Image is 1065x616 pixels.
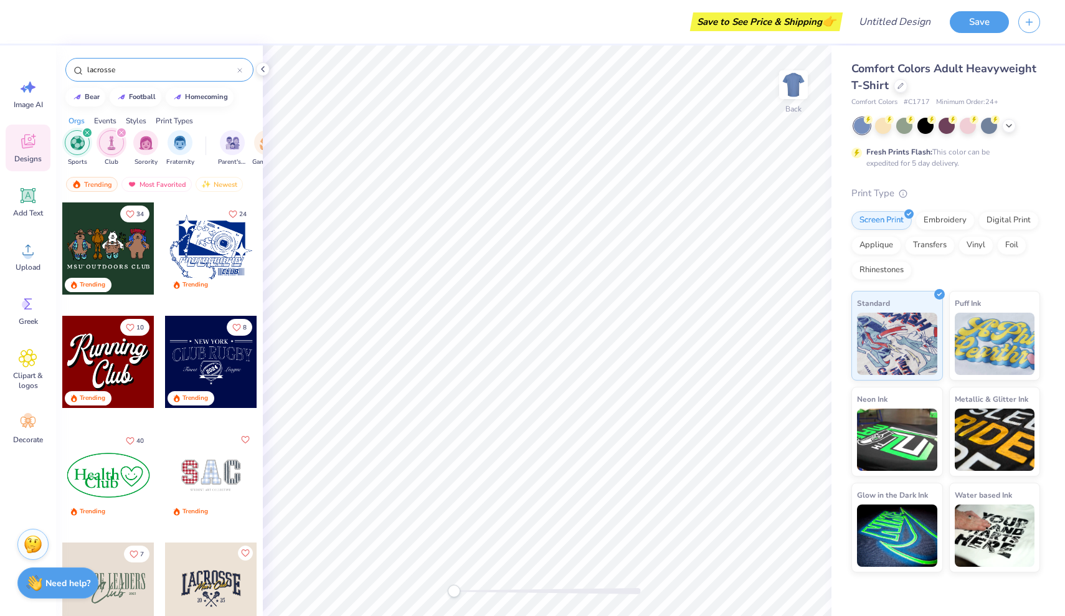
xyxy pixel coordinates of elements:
div: filter for Parent's Weekend [218,130,247,167]
button: filter button [133,130,158,167]
img: trending.gif [72,180,82,189]
img: trend_line.gif [173,93,182,101]
span: Comfort Colors Adult Heavyweight T-Shirt [851,61,1036,93]
img: Sorority Image [139,136,153,150]
button: Save [950,11,1009,33]
img: Water based Ink [955,505,1035,567]
div: Print Type [851,186,1040,201]
div: Rhinestones [851,261,912,280]
span: Fraternity [166,158,194,167]
div: Digital Print [978,211,1039,230]
div: filter for Sports [65,130,90,167]
div: This color can be expedited for 5 day delivery. [866,146,1020,169]
button: Like [120,206,149,222]
div: Trending [66,177,118,192]
span: Minimum Order: 24 + [936,97,998,108]
div: filter for Fraternity [166,130,194,167]
div: Transfers [905,236,955,255]
img: Game Day Image [260,136,274,150]
div: Styles [126,115,146,126]
span: Image AI [14,100,43,110]
span: 8 [243,325,247,331]
div: filter for Game Day [252,130,281,167]
span: 10 [136,325,144,331]
div: Most Favorited [121,177,192,192]
span: Club [105,158,118,167]
span: Sorority [135,158,158,167]
span: Metallic & Glitter Ink [955,392,1028,405]
div: Newest [196,177,243,192]
img: Sports Image [70,136,85,150]
span: Upload [16,262,40,272]
span: 24 [239,211,247,217]
img: newest.gif [201,180,211,189]
span: # C1717 [904,97,930,108]
div: Foil [997,236,1026,255]
span: Water based Ink [955,488,1012,501]
button: Like [238,432,253,447]
img: Puff Ink [955,313,1035,375]
button: Like [124,546,149,562]
div: Print Types [156,115,193,126]
div: Embroidery [916,211,975,230]
div: Save to See Price & Shipping [693,12,840,31]
button: Like [227,319,252,336]
button: Like [120,432,149,449]
span: Standard [857,296,890,310]
button: filter button [99,130,124,167]
div: Events [94,115,116,126]
span: Decorate [13,435,43,445]
div: Trending [182,507,208,516]
img: most_fav.gif [127,180,137,189]
strong: Need help? [45,577,90,589]
button: filter button [65,130,90,167]
div: homecoming [185,93,228,100]
span: 7 [140,551,144,557]
button: Like [238,546,253,561]
div: Applique [851,236,901,255]
span: Greek [19,316,38,326]
span: Comfort Colors [851,97,897,108]
button: football [110,88,161,107]
div: Trending [80,394,105,403]
div: Trending [182,280,208,290]
div: Orgs [69,115,85,126]
input: Try "Alpha" [86,64,237,76]
img: Fraternity Image [173,136,187,150]
span: Clipart & logos [7,371,49,391]
div: Screen Print [851,211,912,230]
span: 40 [136,438,144,444]
img: Back [781,72,806,97]
span: Sports [68,158,87,167]
div: Back [785,103,802,115]
span: Glow in the Dark Ink [857,488,928,501]
button: filter button [218,130,247,167]
span: Parent's Weekend [218,158,247,167]
span: 34 [136,211,144,217]
img: Neon Ink [857,409,937,471]
button: filter button [252,130,281,167]
span: 👉 [822,14,836,29]
div: Trending [182,394,208,403]
input: Untitled Design [849,9,940,34]
div: filter for Sorority [133,130,158,167]
span: Designs [14,154,42,164]
span: Puff Ink [955,296,981,310]
button: filter button [166,130,194,167]
div: Vinyl [959,236,993,255]
img: Parent's Weekend Image [225,136,240,150]
span: Add Text [13,208,43,218]
button: bear [65,88,105,107]
div: football [129,93,156,100]
button: Like [223,206,252,222]
span: Game Day [252,158,281,167]
strong: Fresh Prints Flash: [866,147,932,157]
div: filter for Club [99,130,124,167]
span: Neon Ink [857,392,888,405]
img: Standard [857,313,937,375]
img: Club Image [105,136,118,150]
button: homecoming [166,88,234,107]
img: trend_line.gif [72,93,82,101]
div: Trending [80,507,105,516]
button: Like [120,319,149,336]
